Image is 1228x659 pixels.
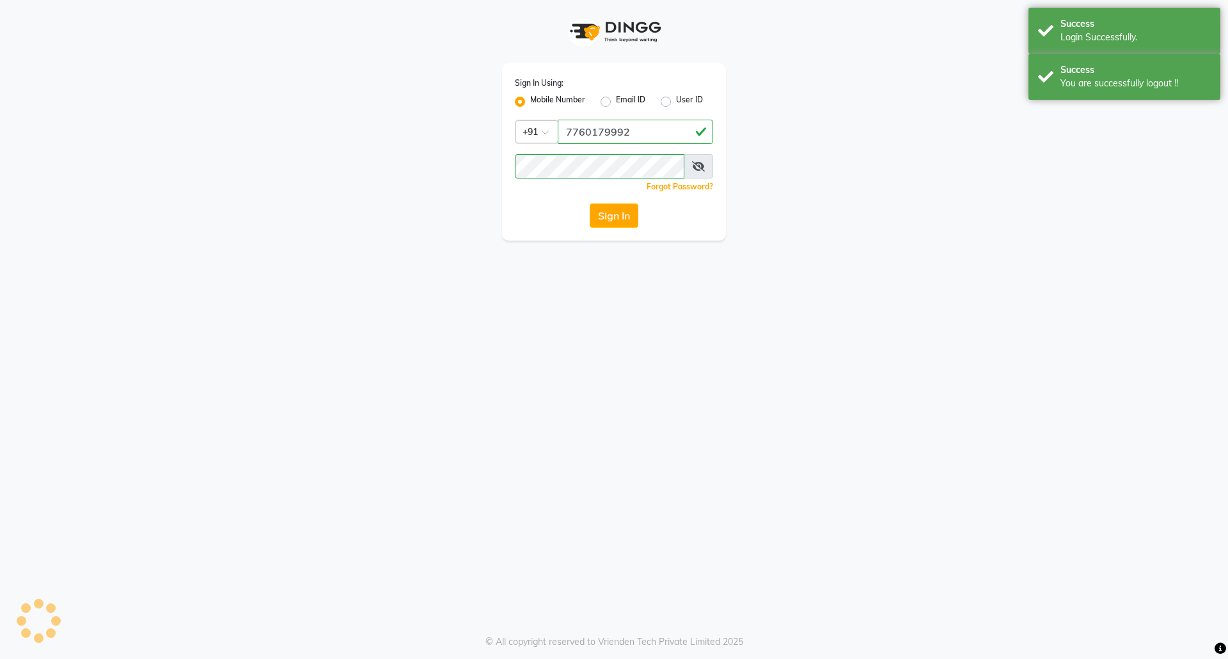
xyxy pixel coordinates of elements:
label: Sign In Using: [515,77,563,89]
div: Success [1060,63,1211,77]
label: User ID [676,94,703,109]
button: Sign In [590,203,638,228]
label: Email ID [616,94,645,109]
a: Forgot Password? [647,182,713,191]
div: Success [1060,17,1211,31]
div: Login Successfully. [1060,31,1211,44]
img: logo1.svg [563,13,665,51]
div: You are successfully logout !! [1060,77,1211,90]
input: Username [515,154,684,179]
label: Mobile Number [530,94,585,109]
input: Username [558,120,713,144]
